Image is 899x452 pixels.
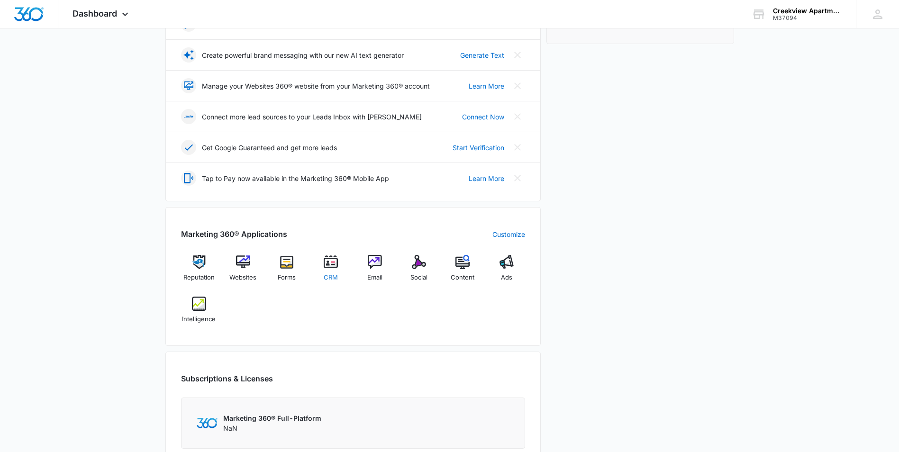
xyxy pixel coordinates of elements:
span: Websites [229,273,256,282]
a: CRM [313,255,349,289]
a: Forms [269,255,305,289]
a: Content [445,255,481,289]
div: account id [773,15,842,21]
a: Start Verification [453,143,504,153]
button: Close [510,140,525,155]
span: Intelligence [182,315,216,324]
h2: Marketing 360® Applications [181,228,287,240]
a: Intelligence [181,297,218,331]
a: Social [400,255,437,289]
div: account name [773,7,842,15]
p: Create powerful brand messaging with our new AI text generator [202,50,404,60]
span: Reputation [183,273,215,282]
span: Forms [278,273,296,282]
a: Connect Now [462,112,504,122]
p: Get Google Guaranteed and get more leads [202,143,337,153]
span: Content [451,273,474,282]
a: Reputation [181,255,218,289]
span: Ads [501,273,512,282]
a: Websites [225,255,261,289]
div: NaN [223,413,321,433]
p: Tap to Pay now available in the Marketing 360® Mobile App [202,173,389,183]
a: Generate Text [460,50,504,60]
span: Email [367,273,382,282]
span: CRM [324,273,338,282]
a: Learn More [469,81,504,91]
a: Learn More [469,173,504,183]
a: Ads [489,255,525,289]
a: Customize [492,229,525,239]
button: Close [510,109,525,124]
p: Manage your Websites 360® website from your Marketing 360® account [202,81,430,91]
img: Marketing 360 Logo [197,418,218,428]
button: Close [510,78,525,93]
span: Dashboard [73,9,117,18]
span: Social [410,273,427,282]
button: Close [510,171,525,186]
a: Email [357,255,393,289]
p: Connect more lead sources to your Leads Inbox with [PERSON_NAME] [202,112,422,122]
p: Marketing 360® Full-Platform [223,413,321,423]
button: Close [510,47,525,63]
h2: Subscriptions & Licenses [181,373,273,384]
